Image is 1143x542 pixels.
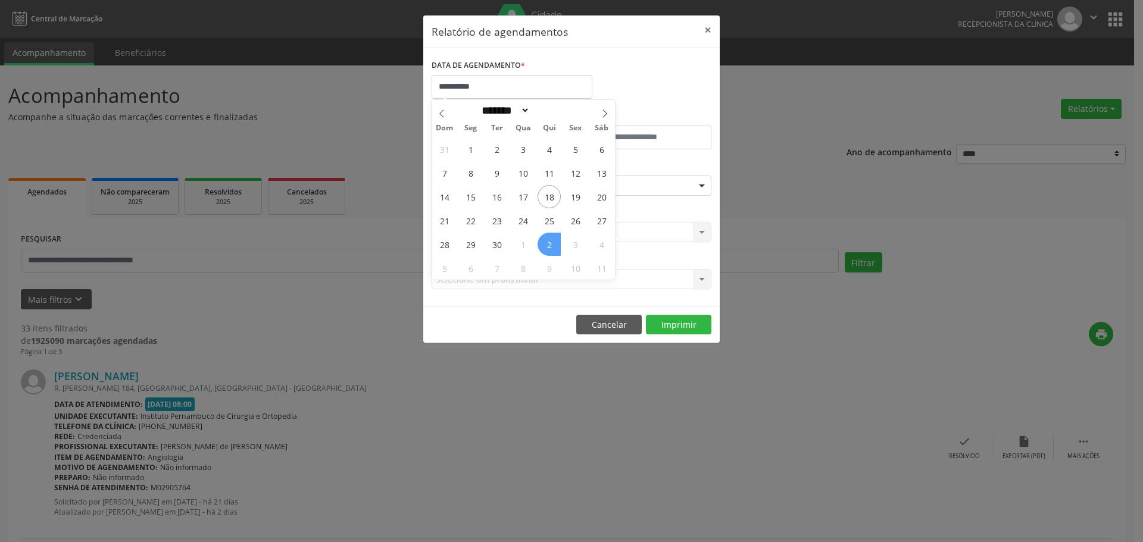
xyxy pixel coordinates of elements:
span: Seg [458,124,484,132]
button: Close [696,15,720,45]
span: Setembro 2, 2025 [485,137,508,161]
span: Setembro 26, 2025 [564,209,587,232]
span: Setembro 5, 2025 [564,137,587,161]
span: Setembro 9, 2025 [485,161,508,184]
span: Outubro 4, 2025 [590,233,613,256]
span: Setembro 12, 2025 [564,161,587,184]
span: Sáb [589,124,615,132]
span: Outubro 1, 2025 [511,233,535,256]
span: Outubro 10, 2025 [564,256,587,280]
span: Sex [563,124,589,132]
span: Setembro 24, 2025 [511,209,535,232]
label: ATÉ [574,107,711,126]
span: Qui [536,124,563,132]
select: Month [477,104,530,117]
span: Setembro 27, 2025 [590,209,613,232]
label: DATA DE AGENDAMENTO [432,57,525,75]
span: Setembro 15, 2025 [459,185,482,208]
span: Setembro 30, 2025 [485,233,508,256]
span: Setembro 18, 2025 [538,185,561,208]
span: Setembro 3, 2025 [511,137,535,161]
span: Setembro 28, 2025 [433,233,456,256]
span: Outubro 11, 2025 [590,256,613,280]
span: Outubro 2, 2025 [538,233,561,256]
span: Setembro 29, 2025 [459,233,482,256]
button: Cancelar [576,315,642,335]
span: Setembro 10, 2025 [511,161,535,184]
span: Qua [510,124,536,132]
span: Setembro 22, 2025 [459,209,482,232]
span: Setembro 16, 2025 [485,185,508,208]
span: Setembro 14, 2025 [433,185,456,208]
span: Setembro 1, 2025 [459,137,482,161]
span: Ter [484,124,510,132]
span: Setembro 4, 2025 [538,137,561,161]
span: Setembro 8, 2025 [459,161,482,184]
span: Dom [432,124,458,132]
input: Year [530,104,569,117]
span: Outubro 8, 2025 [511,256,535,280]
span: Setembro 7, 2025 [433,161,456,184]
span: Setembro 19, 2025 [564,185,587,208]
span: Outubro 3, 2025 [564,233,587,256]
span: Outubro 7, 2025 [485,256,508,280]
span: Setembro 21, 2025 [433,209,456,232]
span: Setembro 13, 2025 [590,161,613,184]
span: Outubro 9, 2025 [538,256,561,280]
button: Imprimir [646,315,711,335]
span: Setembro 11, 2025 [538,161,561,184]
span: Setembro 6, 2025 [590,137,613,161]
span: Setembro 23, 2025 [485,209,508,232]
span: Agosto 31, 2025 [433,137,456,161]
span: Outubro 5, 2025 [433,256,456,280]
span: Setembro 20, 2025 [590,185,613,208]
span: Outubro 6, 2025 [459,256,482,280]
span: Setembro 25, 2025 [538,209,561,232]
h5: Relatório de agendamentos [432,24,568,39]
span: Setembro 17, 2025 [511,185,535,208]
